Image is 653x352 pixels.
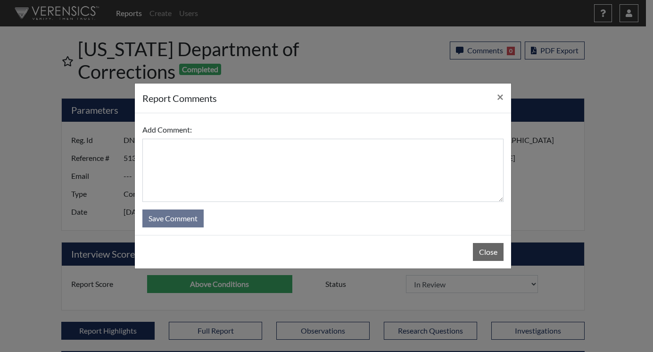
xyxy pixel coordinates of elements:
h5: report Comments [142,91,217,105]
span: × [497,90,504,103]
button: Close [489,84,511,110]
button: Save Comment [142,210,204,227]
button: Close [473,243,504,261]
label: Add Comment: [142,121,192,139]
